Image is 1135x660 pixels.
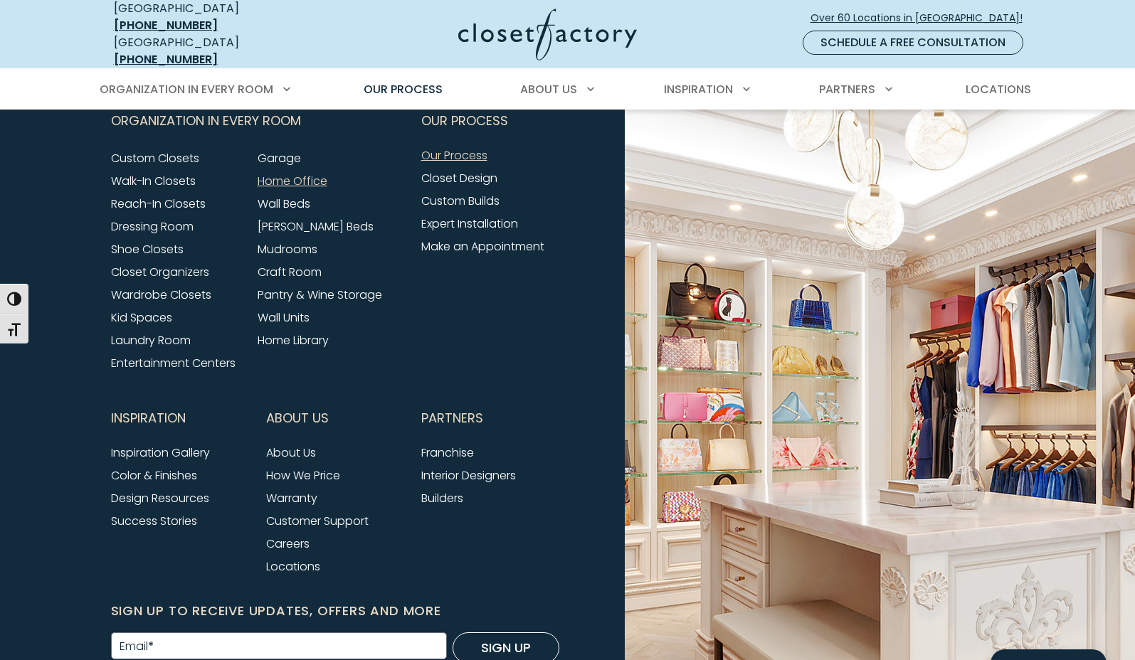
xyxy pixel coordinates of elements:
a: Home Library [258,332,329,348]
img: Closet Factory Logo [458,9,637,60]
a: Entertainment Centers [111,355,236,371]
a: Builders [421,490,463,506]
a: Wall Units [258,309,310,326]
a: Wall Beds [258,196,310,212]
span: Our Process [364,81,443,97]
a: [PHONE_NUMBER] [114,51,218,68]
a: Reach-In Closets [111,196,206,212]
span: About Us [520,81,577,97]
a: [PHONE_NUMBER] [114,17,218,33]
button: Footer Subnav Button - Inspiration [111,400,249,436]
a: Design Resources [111,490,209,506]
a: Expert Installation [421,215,518,232]
a: Laundry Room [111,332,191,348]
a: [PERSON_NAME] Beds [258,218,374,235]
span: Partners [421,400,483,436]
span: Organization in Every Room [111,103,301,139]
a: Custom Closets [111,150,199,166]
a: Closet Design [421,170,497,186]
a: Locations [266,558,320,575]
a: Custom Builds [421,193,500,209]
a: About Us [266,445,316,461]
a: Color & Finishes [111,467,197,484]
a: Home Office [258,173,327,189]
a: Our Process [421,147,487,164]
a: Success Stories [111,513,197,529]
a: Kid Spaces [111,309,172,326]
button: Footer Subnav Button - Partners [421,400,559,436]
nav: Primary Menu [90,70,1046,110]
a: Wardrobe Closets [111,287,211,303]
a: Mudrooms [258,241,317,257]
a: Warranty [266,490,317,506]
label: Email [120,641,154,652]
button: Footer Subnav Button - Organization in Every Room [111,103,404,139]
button: Footer Subnav Button - About Us [266,400,404,436]
a: Closet Organizers [111,264,209,280]
a: Craft Room [258,264,322,280]
div: [GEOGRAPHIC_DATA] [114,34,320,68]
a: Shoe Closets [111,241,184,257]
a: Schedule a Free Consultation [803,31,1023,55]
a: Franchise [421,445,474,461]
span: Locations [966,81,1031,97]
span: Partners [819,81,875,97]
span: Inspiration [664,81,733,97]
a: Make an Appointment [421,238,544,255]
span: Over 60 Locations in [GEOGRAPHIC_DATA]! [811,11,1034,26]
a: Inspiration Gallery [111,445,210,461]
button: Footer Subnav Button - Our Process [421,103,559,139]
a: How We Price [266,467,340,484]
a: Walk-In Closets [111,173,196,189]
span: About Us [266,400,329,436]
a: Garage [258,150,301,166]
a: Pantry & Wine Storage [258,287,382,303]
a: Interior Designers [421,467,516,484]
span: Organization in Every Room [100,81,273,97]
a: Customer Support [266,513,369,529]
h6: Sign Up to Receive Updates, Offers and More [111,601,559,621]
a: Careers [266,536,310,552]
a: Over 60 Locations in [GEOGRAPHIC_DATA]! [810,6,1035,31]
span: Inspiration [111,400,186,436]
a: Dressing Room [111,218,194,235]
span: Our Process [421,103,508,139]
